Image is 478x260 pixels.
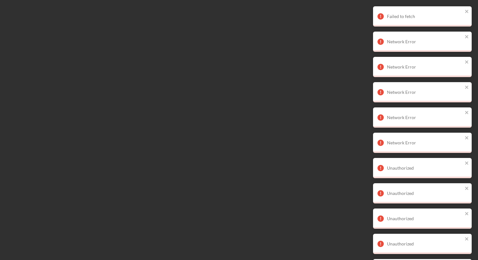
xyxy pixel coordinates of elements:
[387,216,463,221] div: Unauthorized
[387,90,463,95] div: Network Error
[387,191,463,196] div: Unauthorized
[465,160,469,166] button: close
[465,110,469,116] button: close
[465,236,469,242] button: close
[465,211,469,217] button: close
[387,39,463,44] div: Network Error
[465,186,469,192] button: close
[465,9,469,15] button: close
[465,85,469,91] button: close
[387,64,463,70] div: Network Error
[387,115,463,120] div: Network Error
[465,34,469,40] button: close
[387,14,463,19] div: Failed to fetch
[387,140,463,145] div: Network Error
[465,59,469,65] button: close
[465,135,469,141] button: close
[387,241,463,246] div: Unauthorized
[387,166,463,171] div: Unauthorized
